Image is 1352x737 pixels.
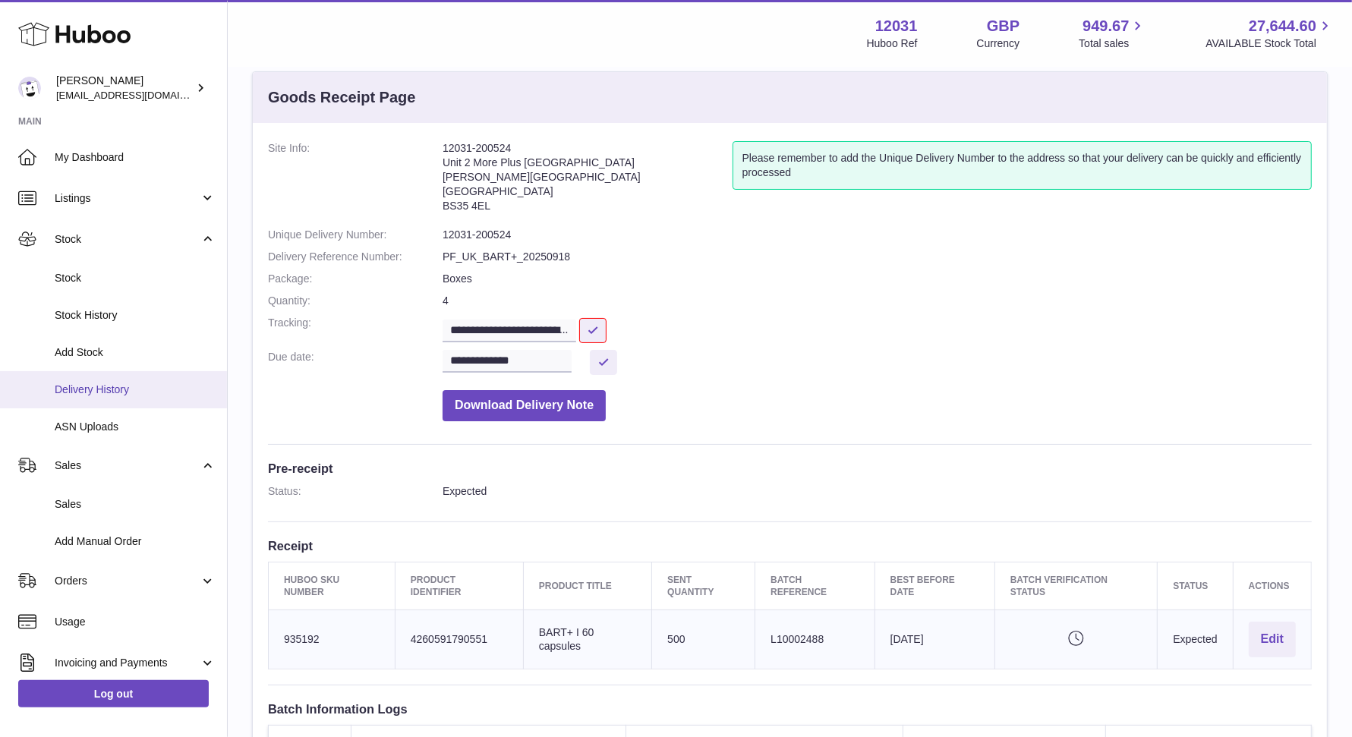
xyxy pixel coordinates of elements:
[755,610,875,669] td: L10002488
[55,458,200,473] span: Sales
[55,615,216,629] span: Usage
[652,562,755,609] th: Sent Quantity
[55,232,200,247] span: Stock
[268,350,443,375] dt: Due date:
[55,345,216,360] span: Add Stock
[55,150,216,165] span: My Dashboard
[269,562,396,609] th: Huboo SKU Number
[55,534,216,549] span: Add Manual Order
[523,562,651,609] th: Product title
[268,316,443,342] dt: Tracking:
[1158,610,1233,669] td: Expected
[652,610,755,669] td: 500
[55,656,200,670] span: Invoicing and Payments
[56,74,193,102] div: [PERSON_NAME]
[733,141,1312,190] div: Please remember to add the Unique Delivery Number to the address so that your delivery can be qui...
[875,562,994,609] th: Best Before Date
[395,562,523,609] th: Product Identifier
[1233,562,1311,609] th: Actions
[268,484,443,499] dt: Status:
[755,562,875,609] th: Batch Reference
[443,228,1312,242] dd: 12031-200524
[56,89,223,101] span: [EMAIL_ADDRESS][DOMAIN_NAME]
[443,484,1312,499] dd: Expected
[18,77,41,99] img: admin@makewellforyou.com
[55,271,216,285] span: Stock
[268,294,443,308] dt: Quantity:
[443,294,1312,308] dd: 4
[443,141,733,220] address: 12031-200524 Unit 2 More Plus [GEOGRAPHIC_DATA] [PERSON_NAME][GEOGRAPHIC_DATA] [GEOGRAPHIC_DATA] ...
[55,191,200,206] span: Listings
[55,308,216,323] span: Stock History
[268,460,1312,477] h3: Pre-receipt
[443,272,1312,286] dd: Boxes
[269,610,396,669] td: 935192
[395,610,523,669] td: 4260591790551
[268,272,443,286] dt: Package:
[875,16,918,36] strong: 12031
[18,680,209,707] a: Log out
[977,36,1020,51] div: Currency
[268,228,443,242] dt: Unique Delivery Number:
[268,87,416,108] h3: Goods Receipt Page
[268,537,1312,554] h3: Receipt
[268,250,443,264] dt: Delivery Reference Number:
[443,390,606,421] button: Download Delivery Note
[1158,562,1233,609] th: Status
[55,574,200,588] span: Orders
[268,141,443,220] dt: Site Info:
[55,383,216,397] span: Delivery History
[994,562,1157,609] th: Batch Verification Status
[1079,16,1146,51] a: 949.67 Total sales
[268,701,1312,717] h3: Batch Information Logs
[443,250,1312,264] dd: PF_UK_BART+_20250918
[867,36,918,51] div: Huboo Ref
[1205,16,1334,51] a: 27,644.60 AVAILABLE Stock Total
[875,610,994,669] td: [DATE]
[1249,16,1316,36] span: 27,644.60
[1083,16,1129,36] span: 949.67
[55,420,216,434] span: ASN Uploads
[1249,622,1296,657] button: Edit
[987,16,1020,36] strong: GBP
[523,610,651,669] td: BART+ I 60 capsules
[1205,36,1334,51] span: AVAILABLE Stock Total
[1079,36,1146,51] span: Total sales
[55,497,216,512] span: Sales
